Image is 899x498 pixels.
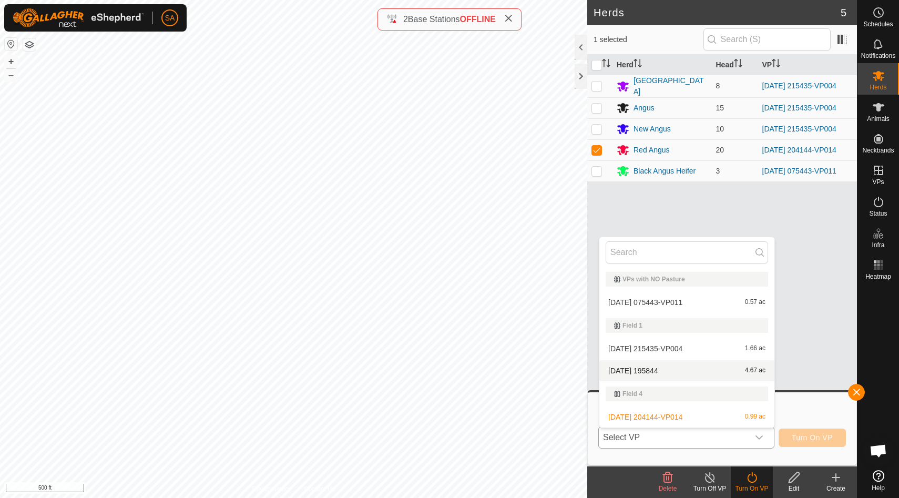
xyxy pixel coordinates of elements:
p-sorticon: Activate to sort [634,60,642,69]
span: 2 [403,15,408,24]
span: 1 selected [594,34,703,45]
div: New Angus [634,124,671,135]
span: 3 [716,167,720,175]
li: 2025-08-29 204144-VP014 [599,406,774,428]
a: Help [857,466,899,495]
span: [DATE] 215435-VP004 [608,345,682,352]
span: Schedules [863,21,893,27]
div: Field 1 [614,322,760,329]
span: OFFLINE [460,15,496,24]
div: Field 4 [614,391,760,397]
a: Contact Us [304,484,335,494]
th: Head [712,55,758,75]
div: dropdown trigger [749,427,770,448]
img: Gallagher Logo [13,8,144,27]
div: Angus [634,103,655,114]
input: Search (S) [703,28,831,50]
th: VP [758,55,857,75]
span: 15 [716,104,724,112]
div: [GEOGRAPHIC_DATA] [634,75,708,97]
li: 2025-08-14 075443-VP011 [599,292,774,313]
button: + [5,55,17,68]
p-sorticon: Activate to sort [602,60,610,69]
span: Help [872,485,885,491]
div: Black Angus Heifer [634,166,696,177]
span: Notifications [861,53,895,59]
span: [DATE] 075443-VP011 [608,299,682,306]
span: Neckbands [862,147,894,154]
span: Select VP [599,427,749,448]
div: Red Angus [634,145,670,156]
li: 2025-09-07 215435-VP004 [599,338,774,359]
span: 5 [841,5,846,21]
span: Delete [659,485,677,492]
input: Search [606,241,768,263]
th: Herd [612,55,712,75]
span: [DATE] 204144-VP014 [608,413,682,421]
span: 0.57 ac [745,299,765,306]
span: Infra [872,242,884,248]
span: 1.66 ac [745,345,765,352]
span: Turn On VP [792,433,833,442]
li: 2025-09-08 195844 [599,360,774,381]
span: 4.67 ac [745,367,765,374]
span: Herds [870,84,886,90]
button: Map Layers [23,38,36,51]
button: – [5,69,17,82]
span: Heatmap [865,273,891,280]
span: 10 [716,125,724,133]
p-sorticon: Activate to sort [772,60,780,69]
span: SA [165,13,175,24]
button: Turn On VP [779,429,846,447]
a: Privacy Policy [252,484,291,494]
a: [DATE] 204144-VP014 [762,146,836,154]
a: [DATE] 215435-VP004 [762,104,836,112]
p-sorticon: Activate to sort [734,60,742,69]
a: [DATE] 215435-VP004 [762,125,836,133]
div: Open chat [863,435,894,466]
div: Create [815,484,857,493]
span: Base Stations [408,15,460,24]
span: 8 [716,82,720,90]
div: Turn On VP [731,484,773,493]
span: [DATE] 195844 [608,367,658,374]
div: Edit [773,484,815,493]
button: Reset Map [5,38,17,50]
div: Turn Off VP [689,484,731,493]
span: 0.99 ac [745,413,765,421]
div: VPs with NO Pasture [614,276,760,282]
span: Animals [867,116,890,122]
a: [DATE] 215435-VP004 [762,82,836,90]
span: 20 [716,146,724,154]
a: [DATE] 075443-VP011 [762,167,836,175]
h2: Herds [594,6,841,19]
span: VPs [872,179,884,185]
ul: Option List [599,268,774,428]
span: Status [869,210,887,217]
